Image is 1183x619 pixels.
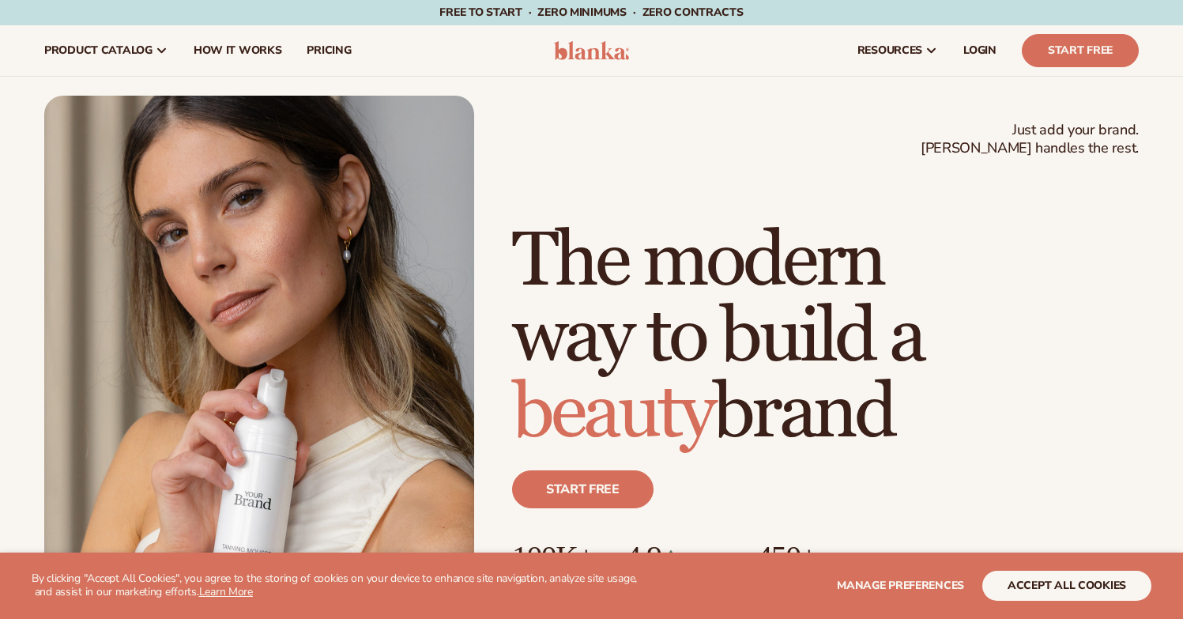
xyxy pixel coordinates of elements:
[181,25,295,76] a: How It Works
[512,367,713,459] span: beauty
[199,584,253,599] a: Learn More
[512,540,593,575] p: 100K+
[512,470,654,508] a: Start free
[1022,34,1139,67] a: Start Free
[512,224,1139,451] h1: The modern way to build a brand
[439,5,743,20] span: Free to start · ZERO minimums · ZERO contracts
[32,572,637,599] p: By clicking "Accept All Cookies", you agree to the storing of cookies on your device to enhance s...
[554,41,629,60] img: logo
[625,540,725,575] p: 4.9
[294,25,364,76] a: pricing
[837,571,964,601] button: Manage preferences
[982,571,1151,601] button: accept all cookies
[194,44,282,57] span: How It Works
[845,25,951,76] a: resources
[32,25,181,76] a: product catalog
[951,25,1009,76] a: LOGIN
[44,44,153,57] span: product catalog
[963,44,997,57] span: LOGIN
[307,44,351,57] span: pricing
[921,121,1139,158] span: Just add your brand. [PERSON_NAME] handles the rest.
[756,540,876,575] p: 450+
[837,578,964,593] span: Manage preferences
[857,44,922,57] span: resources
